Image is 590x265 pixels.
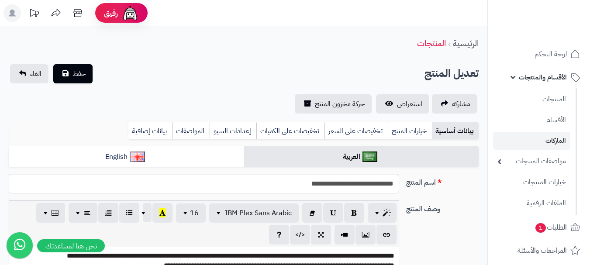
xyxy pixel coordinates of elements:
[10,64,48,83] a: الغاء
[424,65,479,83] h2: تعديل المنتج
[388,122,432,140] a: خيارات المنتج
[176,203,206,223] button: 16
[493,111,570,130] a: الأقسام
[535,223,546,233] span: 1
[172,122,210,140] a: المواصفات
[53,64,93,83] button: حفظ
[23,4,45,24] a: تحديثات المنصة
[493,240,585,261] a: المراجعات والأسئلة
[130,151,145,162] img: English
[452,99,470,109] span: مشاركه
[535,221,567,234] span: الطلبات
[493,217,585,238] a: الطلبات1
[295,94,372,114] a: حركة مخزون المنتج
[104,8,118,18] span: رفيق
[362,151,378,162] img: العربية
[9,146,244,168] a: English
[493,44,585,65] a: لوحة التحكم
[493,90,570,109] a: المنتجات
[121,4,139,22] img: ai-face.png
[30,69,41,79] span: الغاء
[315,99,365,109] span: حركة مخزون المنتج
[493,173,570,192] a: خيارات المنتجات
[225,208,292,218] span: IBM Plex Sans Arabic
[518,244,567,257] span: المراجعات والأسئلة
[210,122,256,140] a: إعدادات السيو
[190,208,199,218] span: 16
[403,174,482,188] label: اسم المنتج
[493,194,570,213] a: الملفات الرقمية
[209,203,299,223] button: IBM Plex Sans Arabic
[535,48,567,60] span: لوحة التحكم
[128,122,172,140] a: بيانات إضافية
[432,122,479,140] a: بيانات أساسية
[493,152,570,171] a: مواصفات المنتجات
[403,200,482,214] label: وصف المنتج
[244,146,479,168] a: العربية
[432,94,477,114] a: مشاركه
[397,99,422,109] span: استعراض
[417,37,446,50] a: المنتجات
[376,94,429,114] a: استعراض
[531,7,582,25] img: logo-2.png
[72,69,86,79] span: حفظ
[256,122,324,140] a: تخفيضات على الكميات
[324,122,388,140] a: تخفيضات على السعر
[453,37,479,50] a: الرئيسية
[493,132,570,150] a: الماركات
[519,71,567,83] span: الأقسام والمنتجات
